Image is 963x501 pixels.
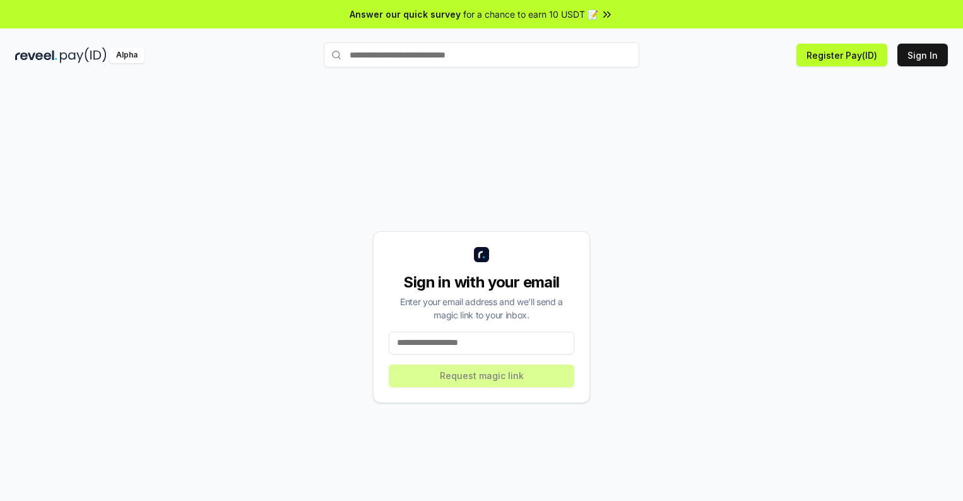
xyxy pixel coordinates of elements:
span: for a chance to earn 10 USDT 📝 [463,8,598,21]
img: logo_small [474,247,489,262]
img: pay_id [60,47,107,63]
button: Register Pay(ID) [796,44,887,66]
div: Enter your email address and we’ll send a magic link to your inbox. [389,295,574,322]
span: Answer our quick survey [350,8,461,21]
div: Sign in with your email [389,272,574,293]
img: reveel_dark [15,47,57,63]
button: Sign In [897,44,948,66]
div: Alpha [109,47,145,63]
